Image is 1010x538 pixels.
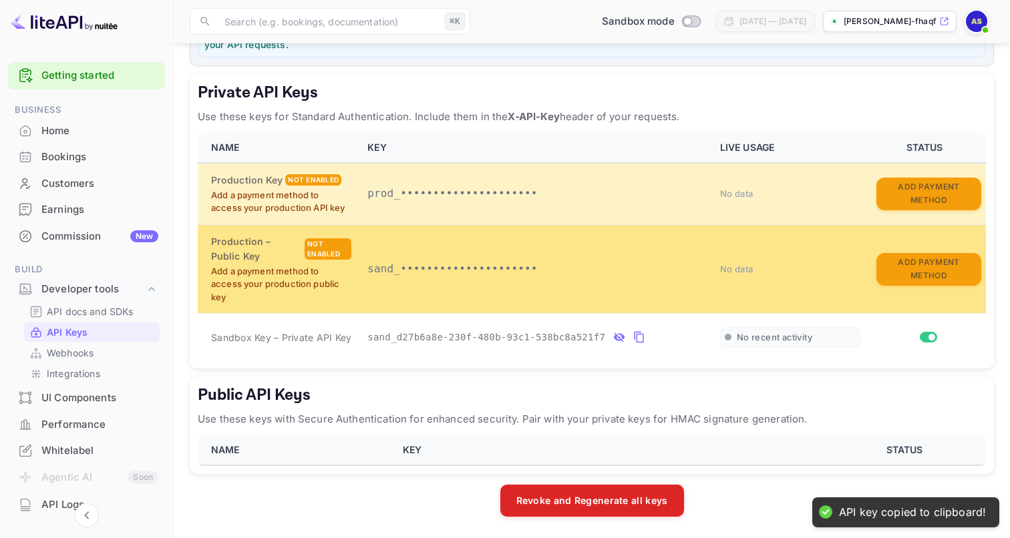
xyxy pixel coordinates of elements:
[75,503,99,527] button: Collapse navigation
[8,197,165,223] div: Earnings
[198,435,986,466] table: public api keys table
[211,189,351,215] p: Add a payment method to access your production API key
[24,343,160,362] div: Webhooks
[737,332,812,343] span: No recent activity
[8,224,165,248] a: CommissionNew
[130,230,158,242] div: New
[198,435,395,465] th: NAME
[8,144,165,169] a: Bookings
[47,304,134,318] p: API docs and SDKs
[47,346,94,360] p: Webhooks
[8,492,165,517] a: API Logs
[508,110,559,123] strong: X-API-Key
[8,103,165,117] span: Business
[305,238,351,260] div: Not enabled
[720,188,753,199] span: No data
[8,492,165,518] div: API Logs
[41,68,158,83] a: Getting started
[41,229,158,244] div: Commission
[8,224,165,250] div: CommissionNew
[844,15,937,27] p: [PERSON_NAME]-fhaqf.[PERSON_NAME]...
[8,438,165,464] div: Whitelabel
[8,262,165,277] span: Build
[198,109,986,125] p: Use these keys for Standard Authentication. Include them in the header of your requests.
[47,366,100,380] p: Integrations
[712,133,868,163] th: LIVE USAGE
[367,261,704,277] p: sand_•••••••••••••••••••••
[41,176,158,192] div: Customers
[198,133,359,163] th: NAME
[720,264,753,274] span: No data
[8,412,165,438] div: Performance
[41,497,158,513] div: API Logs
[876,262,981,274] a: Add Payment Method
[24,302,160,321] div: API docs and SDKs
[41,123,158,139] div: Home
[41,390,158,406] div: UI Components
[41,443,158,459] div: Whitelabel
[41,417,158,433] div: Performance
[500,485,684,517] button: Revoke and Regenerate all keys
[739,15,806,27] div: [DATE] — [DATE]
[29,346,154,360] a: Webhooks
[367,330,605,344] span: sand_d27b6a8e-230f-480b-93c1-538bc8a521f7
[24,322,160,342] div: API Keys
[198,411,986,427] p: Use these keys with Secure Authentication for enhanced security. Pair with your private keys for ...
[8,385,165,411] div: UI Components
[597,14,705,29] div: Switch to Production mode
[876,178,981,210] button: Add Payment Method
[8,62,165,89] div: Getting started
[395,435,828,465] th: KEY
[8,412,165,437] a: Performance
[8,171,165,197] div: Customers
[8,171,165,196] a: Customers
[29,325,154,339] a: API Keys
[839,505,986,519] div: API key copied to clipboard!
[8,118,165,143] a: Home
[8,118,165,144] div: Home
[198,384,986,406] h5: Public API Keys
[445,13,465,30] div: ⌘K
[602,14,675,29] span: Sandbox mode
[285,174,341,186] div: Not enabled
[8,197,165,222] a: Earnings
[11,11,118,32] img: LiteAPI logo
[876,253,981,286] button: Add Payment Method
[828,435,986,465] th: STATUS
[359,133,712,163] th: KEY
[211,234,302,264] h6: Production – Public Key
[8,385,165,410] a: UI Components
[29,366,154,380] a: Integrations
[876,187,981,198] a: Add Payment Method
[47,325,88,339] p: API Keys
[41,150,158,165] div: Bookings
[367,186,704,202] p: prod_•••••••••••••••••••••
[8,438,165,463] a: Whitelabel
[8,278,165,301] div: Developer tools
[216,8,440,35] input: Search (e.g. bookings, documentation)
[211,332,351,343] span: Sandbox Key – Private API Key
[198,82,986,103] h5: Private API Keys
[24,364,160,383] div: Integrations
[41,282,145,297] div: Developer tools
[211,265,351,304] p: Add a payment method to access your production public key
[29,304,154,318] a: API docs and SDKs
[868,133,986,163] th: STATUS
[8,144,165,170] div: Bookings
[966,11,987,32] img: Ajay Singh
[198,133,986,360] table: private api keys table
[41,202,158,218] div: Earnings
[211,173,283,188] h6: Production Key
